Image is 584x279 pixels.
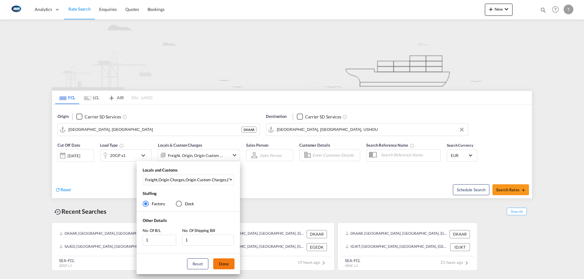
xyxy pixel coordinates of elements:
md-select: Select Locals and Customs: Freight, Origin Charges, Origin Custom Charges, Destination Charges, D... [143,175,234,185]
span: Other Details [143,218,167,223]
md-radio-button: Factory [143,201,165,207]
div: Destination Charges [227,177,263,182]
input: No. Of Shipping Bill [182,235,234,246]
button: Reset [187,258,208,269]
span: No. Of B/L [143,228,161,233]
span: Locals and Customs [143,168,178,172]
span: , , , , [145,177,228,182]
span: No. Of Shipping Bill [182,228,215,233]
div: Origin Charges [158,177,185,182]
md-radio-button: Dock [176,201,194,207]
span: Stuffing [143,191,157,196]
input: No. Of B/L [143,235,176,246]
div: Origin Custom Charges [186,177,226,182]
div: Freight [145,177,158,182]
button: Done [213,258,235,269]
